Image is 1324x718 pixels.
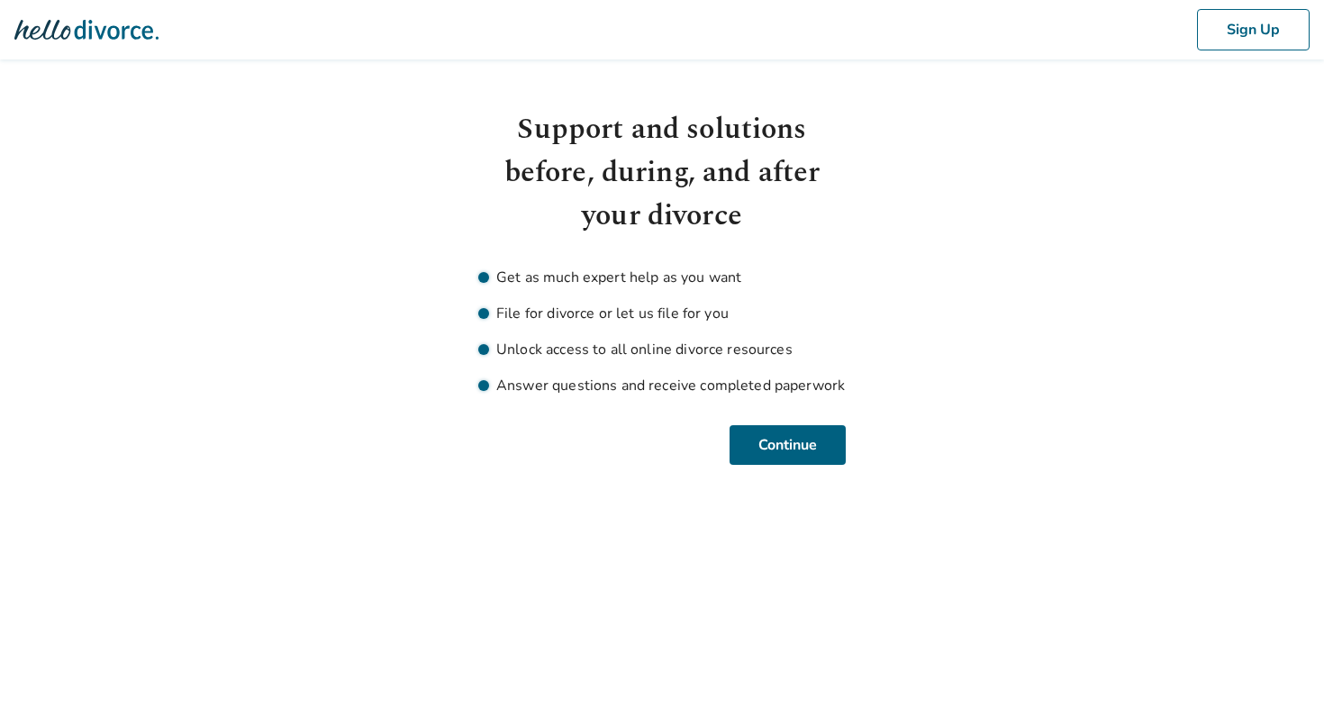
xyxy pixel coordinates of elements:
h1: Support and solutions before, during, and after your divorce [478,108,846,238]
img: Hello Divorce Logo [14,12,159,48]
li: Unlock access to all online divorce resources [478,339,846,360]
button: Continue [730,425,846,465]
button: Sign Up [1197,9,1310,50]
li: Get as much expert help as you want [478,267,846,288]
li: Answer questions and receive completed paperwork [478,375,846,396]
li: File for divorce or let us file for you [478,303,846,324]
